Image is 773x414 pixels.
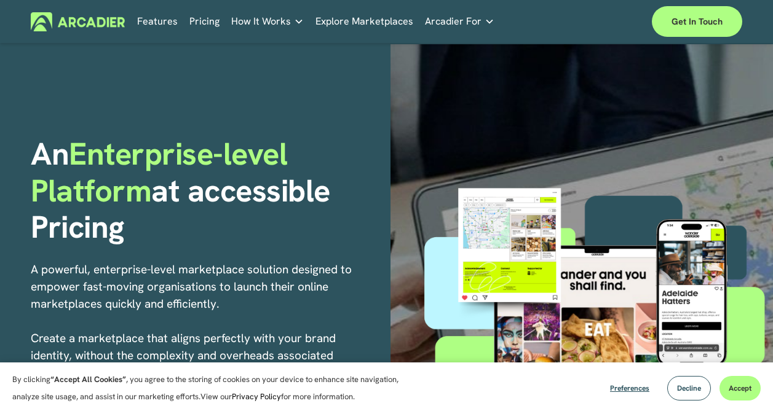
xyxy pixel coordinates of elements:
[425,12,494,31] a: folder dropdown
[231,12,304,31] a: folder dropdown
[667,376,711,400] button: Decline
[719,376,761,400] button: Accept
[231,13,291,30] span: How It Works
[677,383,701,393] span: Decline
[137,12,178,31] a: Features
[425,13,482,30] span: Arcadier For
[50,374,126,385] strong: “Accept All Cookies”
[189,12,220,31] a: Pricing
[652,6,742,37] a: Get in touch
[729,383,751,393] span: Accept
[31,136,382,246] h1: An at accessible Pricing
[31,133,295,211] span: Enterprise-level Platform
[31,12,125,31] img: Arcadier
[315,12,413,31] a: Explore Marketplaces
[232,391,281,402] a: Privacy Policy
[601,376,659,400] button: Preferences
[610,383,649,393] span: Preferences
[12,371,412,405] p: By clicking , you agree to the storing of cookies on your device to enhance site navigation, anal...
